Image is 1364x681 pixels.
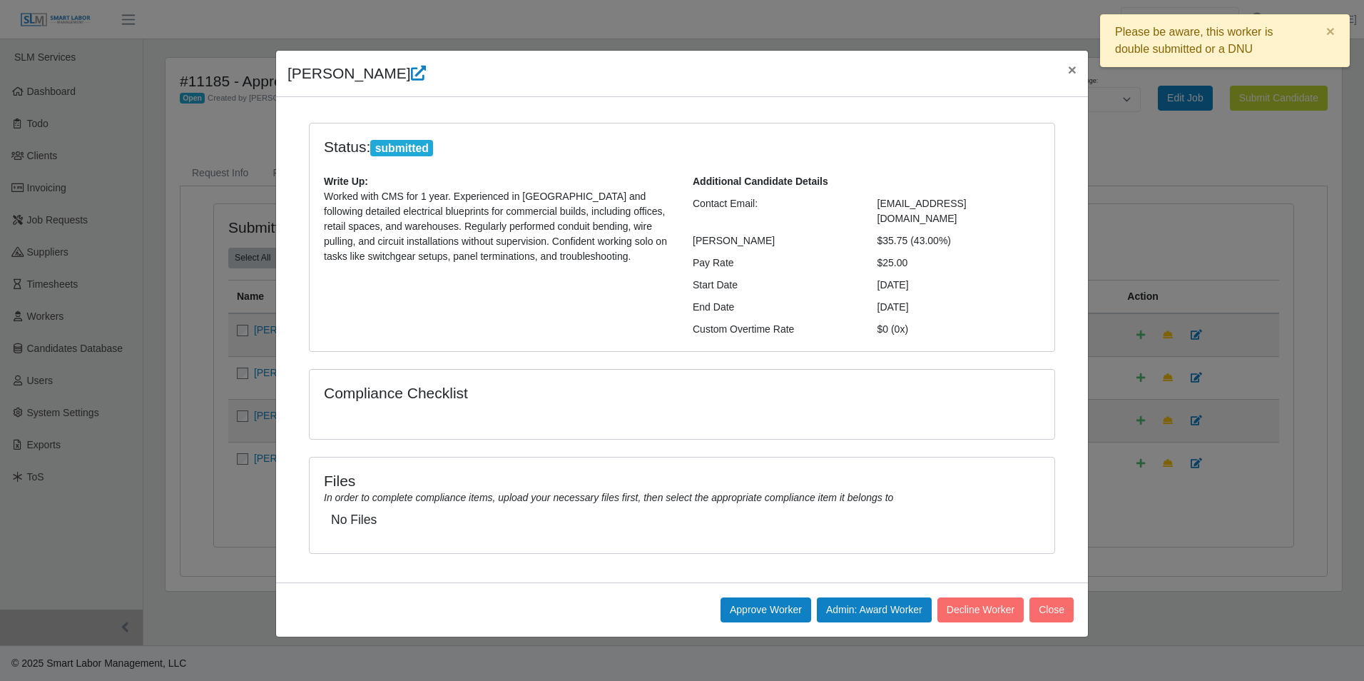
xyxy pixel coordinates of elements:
[867,233,1052,248] div: $35.75 (43.00%)
[1100,14,1350,67] div: Please be aware, this worker is double submitted or a DNU
[331,513,1033,528] h5: No Files
[324,176,368,187] b: Write Up:
[877,198,967,224] span: [EMAIL_ADDRESS][DOMAIN_NAME]
[693,176,828,187] b: Additional Candidate Details
[324,138,856,157] h4: Status:
[867,256,1052,271] div: $25.00
[867,278,1052,293] div: [DATE]
[324,384,794,402] h4: Compliance Checklist
[1068,61,1077,78] span: ×
[682,196,867,226] div: Contact Email:
[721,597,811,622] button: Approve Worker
[877,301,909,313] span: [DATE]
[877,323,909,335] span: $0 (0x)
[287,62,426,85] h4: [PERSON_NAME]
[682,300,867,315] div: End Date
[1057,51,1088,89] button: Close
[324,189,671,264] p: Worked with CMS for 1 year. Experienced in [GEOGRAPHIC_DATA] and following detailed electrical bl...
[682,256,867,271] div: Pay Rate
[324,472,1040,490] h4: Files
[682,278,867,293] div: Start Date
[682,233,867,248] div: [PERSON_NAME]
[324,492,893,503] i: In order to complete compliance items, upload your necessary files first, then select the appropr...
[682,322,867,337] div: Custom Overtime Rate
[817,597,932,622] button: Admin: Award Worker
[1029,597,1074,622] button: Close
[370,140,433,157] span: submitted
[937,597,1024,622] button: Decline Worker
